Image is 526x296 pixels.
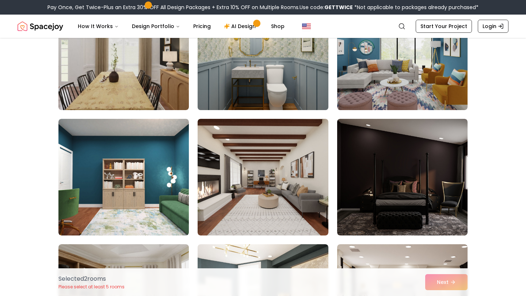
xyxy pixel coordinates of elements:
[187,19,217,34] a: Pricing
[18,19,63,34] img: Spacejoy Logo
[198,119,328,235] img: Room room-17
[18,19,63,34] a: Spacejoy
[58,274,125,283] p: Selected 2 room s
[478,20,508,33] a: Login
[58,119,189,235] img: Room room-16
[300,4,353,11] span: Use code:
[353,4,479,11] span: *Not applicable to packages already purchased*
[302,22,311,31] img: United States
[416,20,472,33] a: Start Your Project
[72,19,290,34] nav: Main
[265,19,290,34] a: Shop
[126,19,186,34] button: Design Portfolio
[72,19,125,34] button: How It Works
[324,4,353,11] b: GETTWICE
[47,4,479,11] div: Pay Once, Get Twice-Plus an Extra 30% OFF All Design Packages + Extra 10% OFF on Multiple Rooms.
[58,284,125,290] p: Please select at least 5 rooms
[337,119,468,235] img: Room room-18
[218,19,264,34] a: AI Design
[18,15,508,38] nav: Global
